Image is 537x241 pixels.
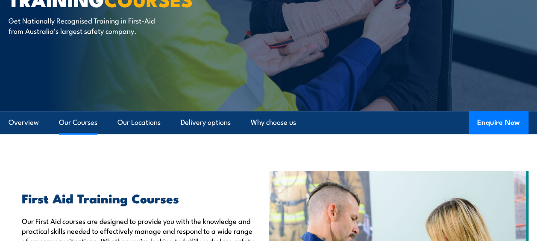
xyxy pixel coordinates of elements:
[22,192,256,203] h2: First Aid Training Courses
[117,111,161,134] a: Our Locations
[9,111,39,134] a: Overview
[59,111,97,134] a: Our Courses
[251,111,296,134] a: Why choose us
[181,111,231,134] a: Delivery options
[469,111,528,134] button: Enquire Now
[9,15,164,35] p: Get Nationally Recognised Training in First-Aid from Australia’s largest safety company.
